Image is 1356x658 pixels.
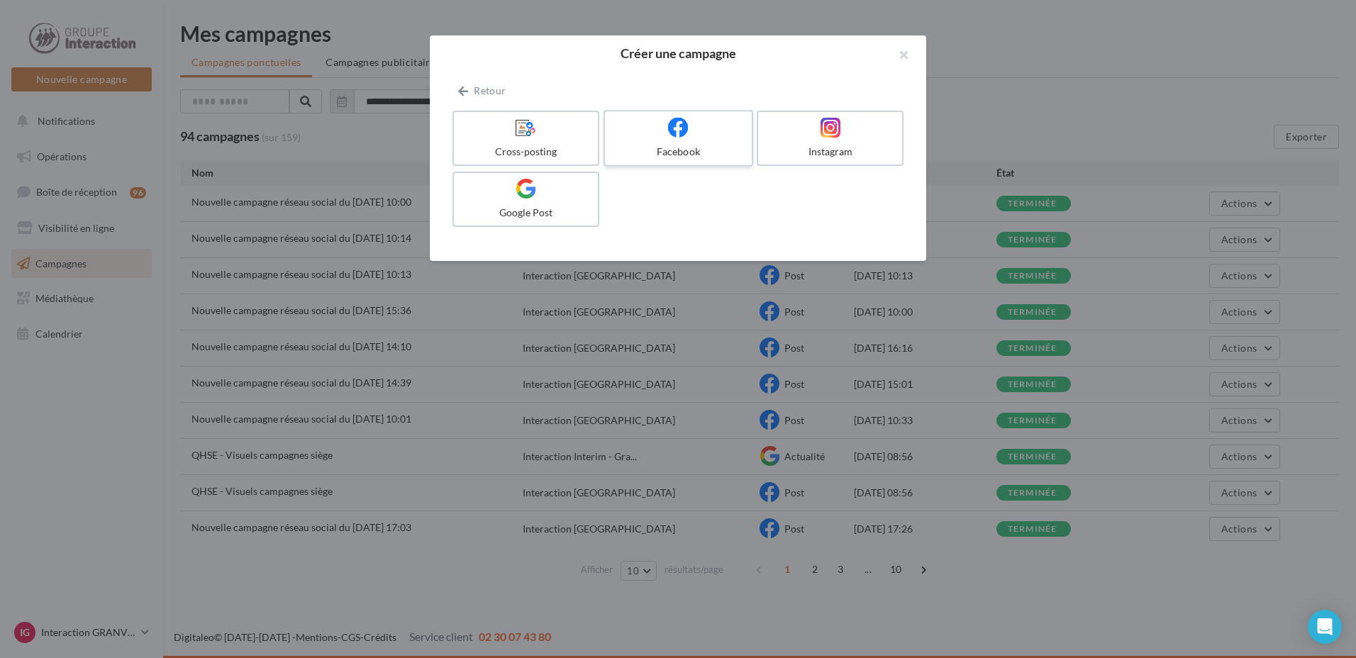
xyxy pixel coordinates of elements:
[764,145,896,159] div: Instagram
[1308,610,1342,644] div: Open Intercom Messenger
[460,206,592,220] div: Google Post
[460,145,592,159] div: Cross-posting
[452,82,511,99] button: Retour
[452,47,904,60] h2: Créer une campagne
[611,145,745,159] div: Facebook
